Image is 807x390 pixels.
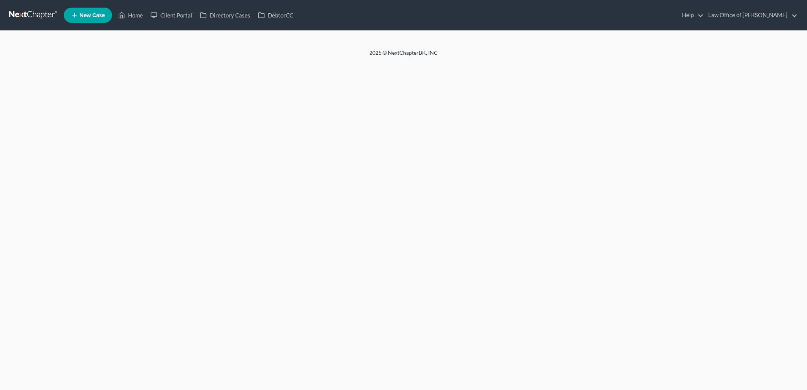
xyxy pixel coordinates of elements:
[147,8,196,22] a: Client Portal
[678,8,704,22] a: Help
[64,8,112,23] new-legal-case-button: New Case
[187,49,620,63] div: 2025 © NextChapterBK, INC
[254,8,297,22] a: DebtorCC
[114,8,147,22] a: Home
[704,8,798,22] a: Law Office of [PERSON_NAME]
[196,8,254,22] a: Directory Cases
